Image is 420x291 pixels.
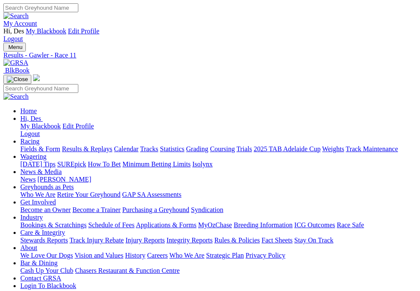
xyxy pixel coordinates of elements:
a: Logout [20,130,40,137]
a: Schedule of Fees [88,221,134,228]
a: My Blackbook [26,27,66,35]
a: Fact Sheets [262,237,293,244]
a: Become a Trainer [72,206,121,213]
a: Logout [3,35,23,42]
a: Coursing [210,145,235,152]
a: BlkBook [3,67,30,74]
a: Racing [20,138,39,145]
input: Search [3,84,78,93]
a: History [125,252,145,259]
a: Purchasing a Greyhound [122,206,189,213]
input: Search [3,3,78,12]
div: Get Involved [20,206,417,214]
a: Applications & Forms [136,221,196,228]
a: Wagering [20,153,47,160]
a: Tracks [140,145,158,152]
div: Wagering [20,160,417,168]
a: Privacy Policy [246,252,285,259]
span: Hi, Des [3,27,24,35]
a: How To Bet [88,160,121,168]
a: Bar & Dining [20,259,58,267]
a: Vision and Values [75,252,123,259]
div: Hi, Des [20,122,417,138]
a: Who We Are [20,191,55,198]
a: MyOzChase [198,221,232,228]
a: Fields & Form [20,145,60,152]
a: News [20,176,36,183]
a: Cash Up Your Club [20,267,73,274]
a: [PERSON_NAME] [37,176,91,183]
div: Racing [20,145,417,153]
a: Grading [186,145,208,152]
a: News & Media [20,168,62,175]
div: Bar & Dining [20,267,417,275]
a: We Love Our Dogs [20,252,73,259]
a: Isolynx [192,160,213,168]
a: Race Safe [337,221,364,228]
a: Trials [236,145,252,152]
a: Login To Blackbook [20,282,76,289]
a: Track Maintenance [346,145,398,152]
a: My Blackbook [20,122,61,130]
a: Care & Integrity [20,229,65,236]
a: Retire Your Greyhound [57,191,121,198]
div: About [20,252,417,259]
a: Syndication [191,206,223,213]
a: Track Injury Rebate [69,237,124,244]
a: Stewards Reports [20,237,68,244]
a: Hi, Des [20,115,43,122]
a: Get Involved [20,199,56,206]
span: Hi, Des [20,115,41,122]
a: Edit Profile [63,122,94,130]
a: Greyhounds as Pets [20,183,74,190]
a: [DATE] Tips [20,160,55,168]
a: About [20,244,37,251]
a: Minimum Betting Limits [122,160,191,168]
a: Injury Reports [125,237,165,244]
a: Industry [20,214,43,221]
span: Menu [8,44,22,50]
img: Search [3,12,29,20]
a: Stay On Track [294,237,333,244]
a: ICG Outcomes [294,221,335,228]
a: Statistics [160,145,185,152]
div: Industry [20,221,417,229]
button: Toggle navigation [3,43,26,52]
a: Contact GRSA [20,275,61,282]
a: Weights [322,145,344,152]
img: Close [7,76,28,83]
button: Toggle navigation [3,75,31,84]
div: Greyhounds as Pets [20,191,417,199]
a: 2025 TAB Adelaide Cup [254,145,321,152]
img: GRSA [3,59,28,67]
div: News & Media [20,176,417,183]
a: Results & Replays [62,145,112,152]
div: Care & Integrity [20,237,417,244]
a: Results - Gawler - Race 11 [3,52,417,59]
a: GAP SA Assessments [122,191,182,198]
a: Home [20,107,37,114]
a: Calendar [114,145,138,152]
a: Strategic Plan [206,252,244,259]
a: Chasers Restaurant & Function Centre [75,267,180,274]
a: Who We Are [169,252,204,259]
a: Careers [147,252,168,259]
img: Search [3,93,29,101]
a: Rules & Policies [214,237,260,244]
a: SUREpick [57,160,86,168]
a: My Account [3,20,37,27]
span: BlkBook [5,67,30,74]
a: Become an Owner [20,206,71,213]
a: Edit Profile [68,27,99,35]
a: Integrity Reports [166,237,213,244]
a: Breeding Information [234,221,293,228]
img: logo-grsa-white.png [33,74,40,81]
a: Bookings & Scratchings [20,221,86,228]
div: My Account [3,27,417,43]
